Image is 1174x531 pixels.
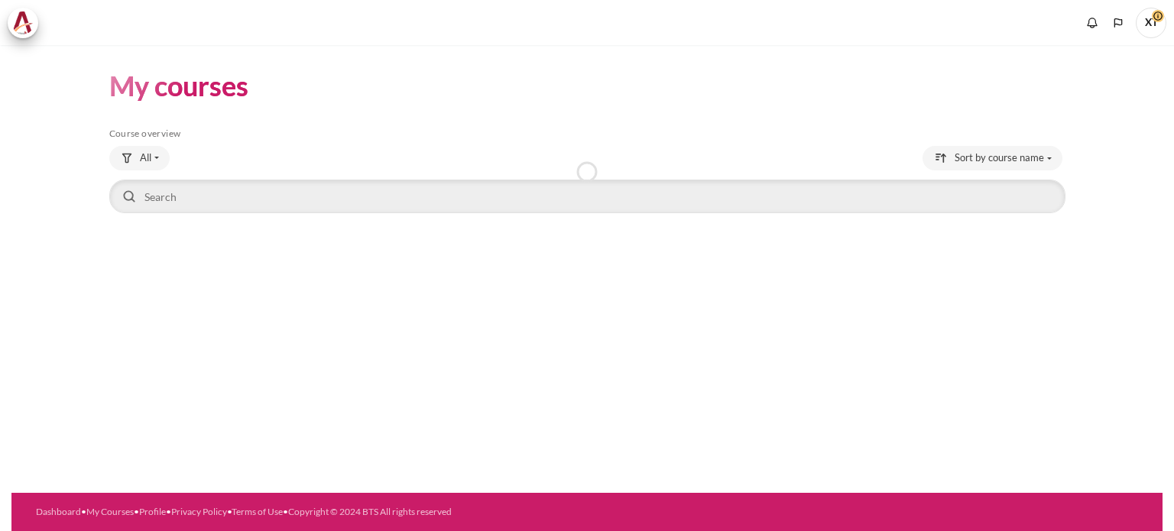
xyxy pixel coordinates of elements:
a: Copyright © 2024 BTS All rights reserved [288,506,452,517]
a: Architeck Architeck [8,8,46,38]
span: All [140,151,151,166]
section: Content [11,45,1163,239]
button: Sorting drop-down menu [923,146,1062,170]
a: Terms of Use [232,506,283,517]
span: XT [1136,8,1166,38]
img: Architeck [12,11,34,34]
button: Languages [1107,11,1130,34]
h1: My courses [109,68,248,104]
a: Profile [139,506,166,517]
span: Sort by course name [955,151,1044,166]
a: My Courses [86,506,134,517]
a: Dashboard [36,506,81,517]
input: Search [109,180,1065,213]
div: Course overview controls [109,146,1065,216]
div: • • • • • [36,505,648,519]
h5: Course overview [109,128,1065,140]
button: Grouping drop-down menu [109,146,170,170]
div: Show notification window with no new notifications [1081,11,1104,34]
a: User menu [1136,8,1166,38]
a: Privacy Policy [171,506,227,517]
